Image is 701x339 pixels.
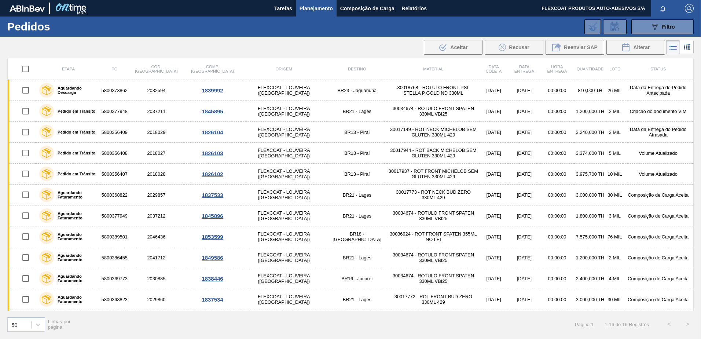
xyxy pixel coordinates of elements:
td: 2041712 [129,247,184,268]
a: Aguardando Faturamento58003895012046436FLEXCOAT - LOUVEIRA ([GEOGRAPHIC_DATA])BR18 - [GEOGRAPHIC_... [8,226,694,247]
span: Recusar [509,44,529,50]
td: 7.575,000 TH [574,226,606,247]
td: [DATE] [480,122,508,143]
img: TNhmsLtSVTkK8tSr43FrP2fwEKptu5GPRR3wAAAABJRU5ErkJggg== [10,5,45,12]
td: 00:00:00 [540,101,574,122]
td: 3 MIL [606,205,623,226]
td: BR18 - [GEOGRAPHIC_DATA] [327,226,387,247]
td: 00:00:00 [540,268,574,289]
td: FLEXCOAT - LOUVEIRA ([GEOGRAPHIC_DATA]) [241,268,327,289]
td: 3.000,000 TH [574,289,606,310]
td: FLEXCOAT - LOUVEIRA ([GEOGRAPHIC_DATA]) [241,80,327,101]
td: FLEXCOAT - LOUVEIRA ([GEOGRAPHIC_DATA]) [241,226,327,247]
a: Aguardando Faturamento58003779492037212FLEXCOAT - LOUVEIRA ([GEOGRAPHIC_DATA])BR21 - Lages3003467... [8,205,694,226]
button: Alterar [606,40,665,55]
td: BR21 - Lages [327,289,387,310]
td: Composição de Carga Aceita [623,268,693,289]
td: 00:00:00 [540,289,574,310]
td: Composição de Carga Aceita [623,185,693,205]
div: 1849586 [185,255,240,261]
td: [DATE] [480,289,508,310]
td: Composição de Carga Aceita [623,247,693,268]
td: 30034674 - ROTULO FRONT SPATEN 330ML VBI25 [387,310,479,331]
td: 5800368822 [100,185,129,205]
td: Data da Entrega do Pedido Antecipada [623,80,693,101]
td: [DATE] [508,80,540,101]
td: FLEXCOAT - LOUVEIRA ([GEOGRAPHIC_DATA]) [241,310,327,331]
td: [DATE] [508,122,540,143]
span: Página : 1 [575,322,594,327]
td: [DATE] [508,143,540,164]
td: 26 MIL [606,80,623,101]
td: 1.200,000 TH [574,247,606,268]
h1: Pedidos [7,22,117,31]
td: BR16 - Jacareí [327,268,387,289]
button: > [678,315,697,333]
td: 5800356408 [100,143,129,164]
td: 2037211 [129,101,184,122]
td: 5800377948 [100,101,129,122]
span: Cód. [GEOGRAPHIC_DATA] [135,65,177,73]
td: 30017937 - ROT FRONT MICHELOB SEM GLUTEN 330ML 429 [387,164,479,185]
td: 2032594 [129,80,184,101]
span: Lote [609,67,620,71]
span: Quantidade [577,67,603,71]
td: 5 MIL [606,143,623,164]
td: 5800356409 [100,122,129,143]
td: 2 MIL [606,122,623,143]
td: [DATE] [480,143,508,164]
div: 1845896 [185,213,240,219]
td: 2018028 [129,164,184,185]
td: 00:00:00 [540,80,574,101]
td: 30017944 - ROT BACK MICHELOB SEM GLUTEN 330ML 429 [387,143,479,164]
td: 3.975,700 TH [574,164,606,185]
td: [DATE] [508,101,540,122]
div: Aceitar [424,40,482,55]
td: [DATE] [508,247,540,268]
td: 30036924 - ROT FRONT SPATEN 355ML NO LEI [387,226,479,247]
span: Data Entrega [514,65,534,73]
td: 30034674 - ROTULO FRONT SPATEN 330ML VBI25 [387,101,479,122]
td: [DATE] [508,205,540,226]
td: BR21 - Lages [327,101,387,122]
td: BR13 - Piraí [327,122,387,143]
label: Aguardando Faturamento [54,211,98,220]
td: Composição de Carga Aceita [623,289,693,310]
a: Pedido em Trânsito58003564082018027FLEXCOAT - LOUVEIRA ([GEOGRAPHIC_DATA])BR13 - Piraí30017944 - ... [8,143,694,164]
span: Linhas por página [48,319,71,330]
td: 4 MIL [606,268,623,289]
td: 2 MIL [606,101,623,122]
span: Etapa [62,67,75,71]
div: Reenviar SAP [546,40,604,55]
td: BR13 - Piraí [327,143,387,164]
a: Aguardando Faturamento58003779472037210FLEXCOAT - LOUVEIRA ([GEOGRAPHIC_DATA])BR16 - Jacareí30034... [8,310,694,331]
td: [DATE] [480,185,508,205]
img: Logout [685,4,694,13]
span: Comp. [GEOGRAPHIC_DATA] [191,65,234,73]
td: 00:00:00 [540,247,574,268]
a: Pedido em Trânsito58003564072018028FLEXCOAT - LOUVEIRA ([GEOGRAPHIC_DATA])BR13 - Piraí30017937 - ... [8,164,694,185]
span: Reenviar SAP [564,44,598,50]
td: Composição de Carga Aceita [623,310,693,331]
label: Pedido em Trânsito [54,109,95,113]
td: Composição de Carga Aceita [623,226,693,247]
span: Planejamento [300,4,333,13]
span: Material [423,67,443,71]
td: 5 MIL [606,310,623,331]
td: 00:00:00 [540,143,574,164]
td: 5800386455 [100,247,129,268]
div: 50 [11,321,18,328]
td: [DATE] [508,310,540,331]
td: FLEXCOAT - LOUVEIRA ([GEOGRAPHIC_DATA]) [241,101,327,122]
span: Status [650,67,666,71]
a: Aguardando Faturamento58003688222029857FLEXCOAT - LOUVEIRA ([GEOGRAPHIC_DATA])BR21 - Lages3001777... [8,185,694,205]
td: FLEXCOAT - LOUVEIRA ([GEOGRAPHIC_DATA]) [241,185,327,205]
button: Filtro [631,19,694,34]
td: 00:00:00 [540,205,574,226]
td: [DATE] [508,289,540,310]
div: Solicitação de Revisão de Pedidos [603,19,627,34]
td: 5800356407 [100,164,129,185]
label: Pedido em Trânsito [54,172,95,176]
div: 1845895 [185,108,240,114]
